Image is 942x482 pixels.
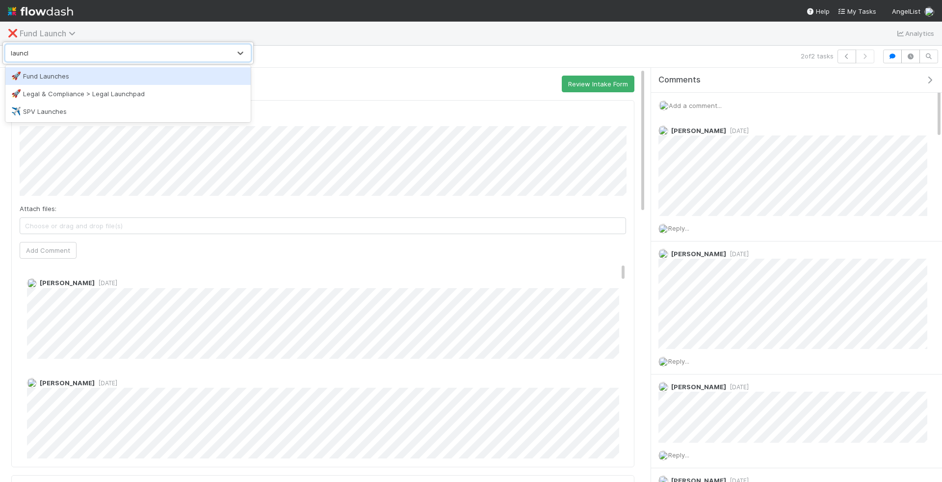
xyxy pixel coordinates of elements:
[11,107,245,116] div: SPV Launches
[11,107,21,115] span: ✈️
[11,72,21,80] span: 🚀
[11,89,21,98] span: 🚀
[11,71,245,81] div: Fund Launches
[11,89,245,99] div: Legal & Compliance > Legal Launchpad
